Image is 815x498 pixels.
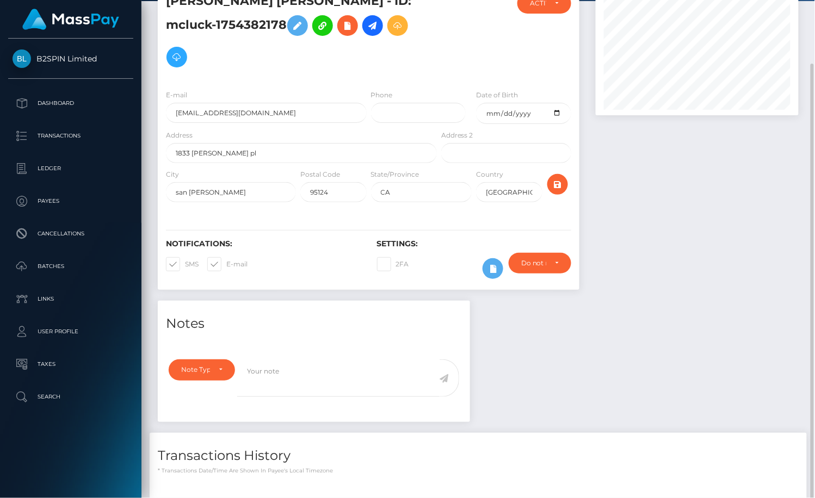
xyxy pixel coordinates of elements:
[8,188,133,215] a: Payees
[8,318,133,345] a: User Profile
[8,253,133,280] a: Batches
[166,90,187,100] label: E-mail
[476,90,518,100] label: Date of Birth
[509,253,571,273] button: Do not require
[8,351,133,378] a: Taxes
[8,155,133,182] a: Ledger
[13,356,129,372] p: Taxes
[169,359,235,380] button: Note Type
[13,258,129,275] p: Batches
[13,323,129,340] p: User Profile
[166,314,462,333] h4: Notes
[166,239,361,248] h6: Notifications:
[8,220,133,247] a: Cancellations
[362,15,383,36] a: Initiate Payout
[300,170,340,179] label: Postal Code
[377,257,409,271] label: 2FA
[521,259,546,267] div: Do not require
[166,130,193,140] label: Address
[13,49,31,68] img: B2SPIN Limited
[8,54,133,64] span: B2SPIN Limited
[476,170,503,179] label: Country
[13,291,129,307] p: Links
[377,239,572,248] h6: Settings:
[13,193,129,209] p: Payees
[371,170,419,179] label: State/Province
[13,160,129,177] p: Ledger
[207,257,248,271] label: E-mail
[8,122,133,150] a: Transactions
[166,170,179,179] label: City
[22,9,119,30] img: MassPay Logo
[8,90,133,117] a: Dashboard
[441,130,473,140] label: Address 2
[371,90,393,100] label: Phone
[13,226,129,242] p: Cancellations
[13,128,129,144] p: Transactions
[13,95,129,111] p: Dashboard
[158,446,799,465] h4: Transactions History
[8,383,133,410] a: Search
[13,389,129,405] p: Search
[181,365,210,374] div: Note Type
[158,466,799,475] p: * Transactions date/time are shown in payee's local timezone
[166,257,199,271] label: SMS
[8,285,133,313] a: Links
